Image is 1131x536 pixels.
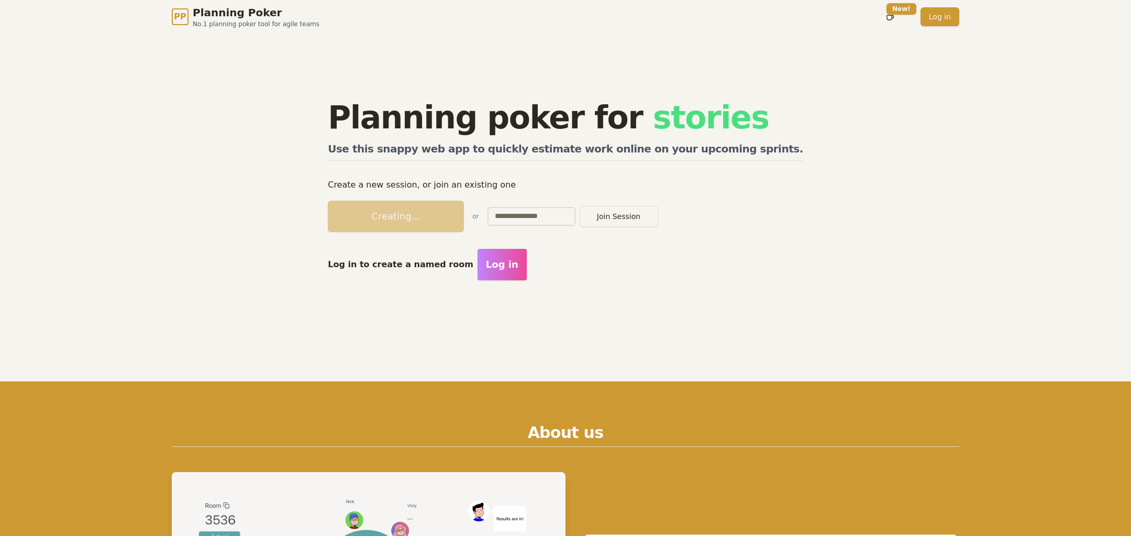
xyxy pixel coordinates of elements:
[653,99,769,136] span: stories
[193,5,319,20] span: Planning Poker
[881,7,900,26] button: New!
[328,141,803,161] h2: Use this snappy web app to quickly estimate work online on your upcoming sprints.
[174,10,186,23] span: PP
[172,423,959,447] h2: About us
[328,178,803,192] p: Create a new session, or join an existing one
[478,249,527,280] button: Log in
[472,212,479,221] span: or
[328,257,473,272] p: Log in to create a named room
[921,7,959,26] a: Log in
[172,5,319,28] a: PPPlanning PokerNo.1 planning poker tool for agile teams
[886,3,916,15] div: New!
[328,102,803,133] h1: Planning poker for
[193,20,319,28] span: No.1 planning poker tool for agile teams
[486,257,518,272] span: Log in
[580,206,658,227] button: Join Session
